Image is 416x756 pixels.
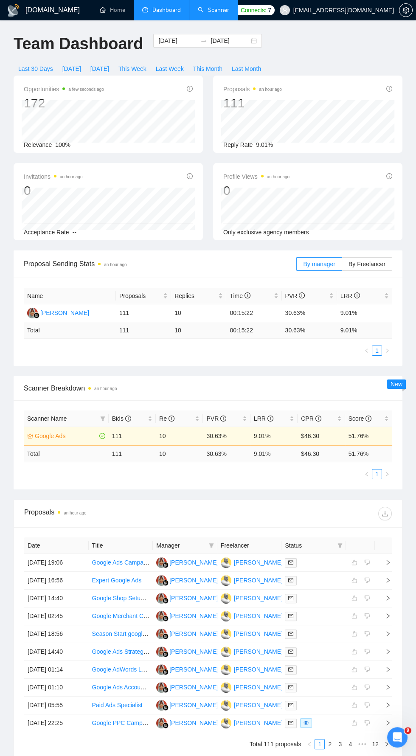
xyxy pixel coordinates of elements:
[156,682,167,693] img: SK
[92,666,252,673] a: Google AdWords Lead – Drive High-Quality Leads for Lendly
[174,291,216,301] span: Replies
[391,381,402,388] span: New
[109,445,156,462] td: 111
[206,415,226,422] span: PVR
[89,590,153,607] td: Google Shop Setup &amp; Lead
[382,469,392,479] button: right
[267,416,273,422] span: info-circle
[156,648,218,655] a: SK[PERSON_NAME]
[158,36,197,45] input: Start date
[378,720,391,726] span: right
[221,629,231,639] img: PS
[163,722,169,728] img: gigradar-bm.png
[234,700,283,710] div: [PERSON_NAME]
[156,575,167,586] img: SK
[227,62,266,76] button: Last Month
[223,84,282,94] span: Proposals
[114,62,151,76] button: This Week
[14,34,143,54] h1: Team Dashboard
[337,304,392,322] td: 9.01%
[109,427,156,445] td: 111
[362,469,372,479] button: left
[92,630,157,637] a: Season Start google Ads
[250,445,298,462] td: 9.01 %
[365,416,371,422] span: info-circle
[223,141,253,148] span: Reply Rate
[382,346,392,356] button: right
[171,304,226,322] td: 10
[221,701,283,708] a: PS[PERSON_NAME]
[92,595,178,601] a: Google Shop Setup &amp; Lead
[369,739,382,749] li: 12
[163,705,169,711] img: gigradar-bm.png
[24,322,116,339] td: Total
[24,288,116,304] th: Name
[345,445,392,462] td: 51.76 %
[99,433,105,439] span: check-circle
[362,469,372,479] li: Previous Page
[378,702,391,708] span: right
[24,445,109,462] td: Total
[152,6,181,14] span: Dashboard
[34,312,39,318] img: gigradar-bm.png
[355,739,369,749] li: Next 5 Pages
[211,36,249,45] input: End date
[169,593,218,603] div: [PERSON_NAME]
[24,171,82,182] span: Invitations
[156,576,218,583] a: SK[PERSON_NAME]
[156,611,167,621] img: SK
[288,613,293,618] span: mail
[221,683,283,690] a: PS[PERSON_NAME]
[24,625,89,643] td: [DATE] 18:56
[92,613,372,619] a: Google Merchant Center Expert needed to solve &#34;Personalized advertising: personal hardships&#...
[221,576,283,583] a: PS[PERSON_NAME]
[241,6,266,15] span: Connects:
[288,578,293,583] span: mail
[55,141,70,148] span: 100%
[24,229,69,236] span: Acceptance Rate
[58,62,86,76] button: [DATE]
[89,625,153,643] td: Season Start google Ads
[169,558,218,567] div: [PERSON_NAME]
[234,647,283,656] div: [PERSON_NAME]
[364,472,369,477] span: left
[378,631,391,637] span: right
[335,739,345,749] a: 3
[156,718,167,728] img: SK
[118,64,146,73] span: This Week
[156,630,218,637] a: SK[PERSON_NAME]
[223,183,290,199] div: 0
[307,742,312,747] span: left
[156,559,218,565] a: SK[PERSON_NAME]
[223,229,309,236] span: Only exclusive agency members
[221,559,283,565] a: PS[PERSON_NAME]
[226,304,281,322] td: 00:15:22
[355,739,369,749] span: •••
[24,714,89,732] td: [DATE] 22:25
[116,304,171,322] td: 111
[304,739,315,749] li: Previous Page
[119,291,161,301] span: Proposals
[354,292,360,298] span: info-circle
[188,62,227,76] button: This Month
[234,665,283,674] div: [PERSON_NAME]
[315,416,321,422] span: info-circle
[200,37,207,44] span: to
[378,595,391,601] span: right
[94,386,117,391] time: an hour ago
[156,701,218,708] a: SK[PERSON_NAME]
[151,62,188,76] button: Last Week
[60,174,82,179] time: an hour ago
[221,718,231,728] img: PS
[250,739,301,749] li: Total 111 proposals
[156,719,218,726] a: SK[PERSON_NAME]
[24,507,208,520] div: Proposals
[193,64,222,73] span: This Month
[282,7,288,13] span: user
[399,3,413,17] button: setting
[163,598,169,604] img: gigradar-bm.png
[171,322,226,339] td: 10
[24,643,89,661] td: [DATE] 14:40
[156,594,218,601] a: SK[PERSON_NAME]
[256,141,273,148] span: 9.01%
